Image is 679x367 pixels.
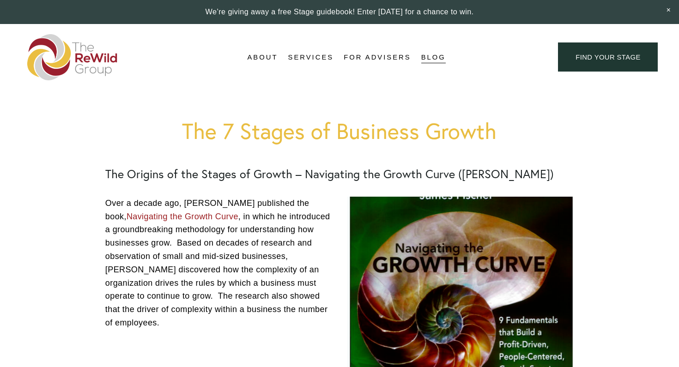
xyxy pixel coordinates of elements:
[247,51,278,64] span: About
[105,167,574,181] h2: The Origins of the Stages of Growth – Navigating the Growth Curve ([PERSON_NAME])
[558,42,658,72] a: find your stage
[127,212,238,221] a: Navigating the Growth Curve
[105,197,332,330] p: Over a decade ago, [PERSON_NAME] published the book, , in which he introduced a groundbreaking me...
[247,50,278,64] a: folder dropdown
[105,118,574,144] h1: The 7 Stages of Business Growth
[344,50,411,64] a: For Advisers
[288,51,334,64] span: Services
[27,34,118,80] img: The ReWild Group
[421,50,446,64] a: Blog
[288,50,334,64] a: folder dropdown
